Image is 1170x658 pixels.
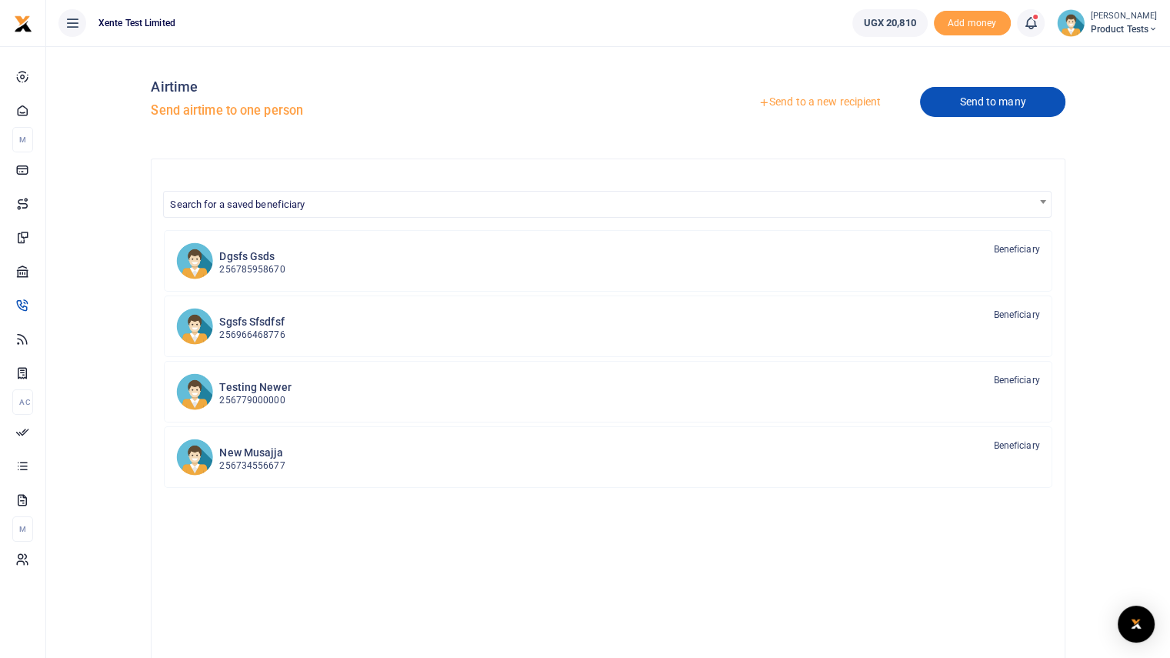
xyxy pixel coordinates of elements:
h6: Testing Newer [219,381,291,394]
h6: Dgsfs Gsds [219,250,285,263]
h6: Sgsfs Sfsdfsf [219,316,285,329]
h6: New Musajja [219,446,285,459]
span: Product Tests [1091,22,1158,36]
img: SS [176,308,213,345]
span: UGX 20,810 [864,15,916,31]
a: DG Dgsfs Gsds 256785958670 Beneficiary [164,230,1052,292]
a: UGX 20,810 [852,9,928,37]
span: Beneficiary [993,439,1039,453]
span: Search for a saved beneficiary [163,191,1051,218]
small: [PERSON_NAME] [1091,10,1158,23]
a: Add money [934,16,1011,28]
li: M [12,516,33,542]
img: TN [176,373,213,410]
li: Ac [12,389,33,415]
li: M [12,127,33,152]
a: NM New Musajja 256734556677 Beneficiary [164,426,1052,488]
li: Wallet ballance [846,9,934,37]
span: Xente Test Limited [92,16,182,30]
p: 256966468776 [219,328,285,342]
h4: Airtime [151,78,602,95]
span: Beneficiary [993,308,1039,322]
img: DG [176,242,213,279]
a: logo-small logo-large logo-large [14,17,32,28]
span: Search for a saved beneficiary [170,199,305,210]
span: Beneficiary [993,242,1039,256]
img: NM [176,439,213,476]
span: Beneficiary [993,373,1039,387]
a: TN Testing Newer 256779000000 Beneficiary [164,361,1052,423]
img: logo-small [14,15,32,33]
span: Search for a saved beneficiary [164,192,1050,215]
p: 256785958670 [219,262,285,277]
a: Send to many [920,87,1065,117]
p: 256734556677 [219,459,285,473]
a: SS Sgsfs Sfsdfsf 256966468776 Beneficiary [164,296,1052,357]
img: profile-user [1057,9,1085,37]
a: Send to a new recipient [719,89,920,116]
p: 256779000000 [219,393,291,408]
a: profile-user [PERSON_NAME] Product Tests [1057,9,1158,37]
h5: Send airtime to one person [151,103,602,119]
li: Toup your wallet [934,11,1011,36]
div: Open Intercom Messenger [1118,606,1155,643]
span: Add money [934,11,1011,36]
